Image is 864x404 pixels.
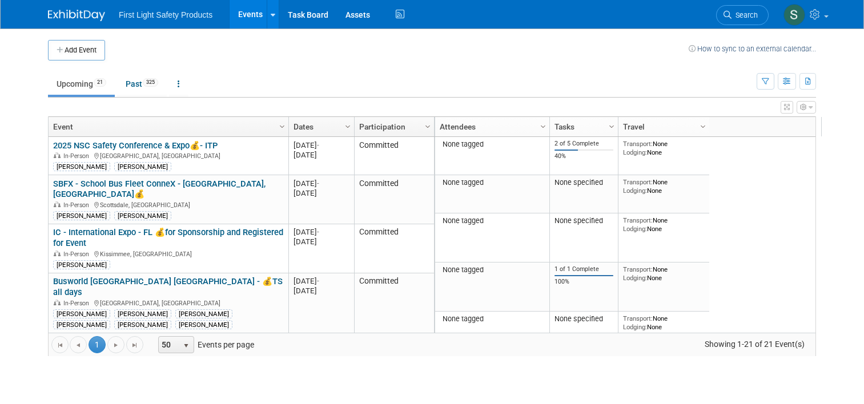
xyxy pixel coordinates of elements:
span: Column Settings [698,122,708,131]
td: Committed [354,175,434,224]
a: Event [53,117,281,136]
span: Transport: [623,216,653,224]
span: First Light Safety Products [119,10,212,19]
a: Column Settings [697,117,710,134]
span: - [317,141,319,150]
span: select [182,341,191,350]
a: 2025 NSC Safety Conference & Expo💰- ITP [53,140,218,151]
div: [PERSON_NAME] [53,320,110,329]
a: Participation [359,117,427,136]
div: [PERSON_NAME] [53,162,110,171]
a: SBFX - School Bus Fleet ConneX - [GEOGRAPHIC_DATA], [GEOGRAPHIC_DATA]💰 [53,179,266,200]
a: Dates [294,117,347,136]
span: 21 [94,78,106,87]
span: In-Person [63,152,93,160]
div: [PERSON_NAME] [175,320,232,329]
div: None tagged [440,178,545,187]
td: Committed [354,224,434,273]
a: Column Settings [422,117,435,134]
div: [GEOGRAPHIC_DATA], [GEOGRAPHIC_DATA] [53,298,283,308]
a: IC - International Expo - FL 💰for Sponsorship and Registered for Event [53,227,283,248]
img: In-Person Event [54,152,61,158]
span: Events per page [144,336,266,353]
span: Lodging: [623,187,647,195]
a: Column Settings [537,117,550,134]
div: None specified [554,314,614,324]
span: Transport: [623,178,653,186]
div: [PERSON_NAME] [175,309,232,318]
span: Transport: [623,265,653,273]
span: - [317,277,319,285]
span: Lodging: [623,225,647,233]
span: 1 [89,336,106,353]
div: [PERSON_NAME] [53,211,110,220]
div: [PERSON_NAME] [114,309,171,318]
div: [PERSON_NAME] [53,260,110,269]
span: Column Settings [423,122,432,131]
div: None None [623,216,705,233]
div: None None [623,178,705,195]
div: None tagged [440,265,545,274]
span: Search [732,11,758,19]
span: Column Settings [343,122,352,131]
span: Transport: [623,140,653,148]
div: [DATE] [294,227,349,237]
button: Add Event [48,40,105,60]
div: [DATE] [294,188,349,198]
span: 50 [159,337,178,353]
a: How to sync to an external calendar... [689,45,816,53]
span: Go to the previous page [74,341,83,350]
img: Steph Willemsen [783,4,805,26]
div: None tagged [440,140,545,149]
span: In-Person [63,300,93,307]
a: Search [716,5,769,25]
a: Go to the previous page [70,336,87,353]
div: 100% [554,278,614,286]
span: Transport: [623,314,653,322]
td: Committed [354,273,434,333]
a: Tasks [554,117,610,136]
div: None specified [554,178,614,187]
div: 1 of 1 Complete [554,265,614,273]
div: None tagged [440,216,545,225]
span: 325 [143,78,158,87]
a: Past325 [117,73,167,95]
span: Column Settings [278,122,287,131]
div: [DATE] [294,179,349,188]
a: Go to the first page [51,336,69,353]
div: None None [623,314,705,331]
div: None specified [554,216,614,225]
a: Go to the next page [107,336,124,353]
div: Kissimmee, [GEOGRAPHIC_DATA] [53,249,283,258]
div: 40% [554,152,614,160]
a: Column Settings [276,117,289,134]
a: Attendees [440,117,542,136]
div: 2 of 5 Complete [554,140,614,148]
a: Upcoming21 [48,73,115,95]
span: Lodging: [623,274,647,282]
span: - [317,228,319,236]
span: Go to the next page [111,341,120,350]
a: Go to the last page [126,336,143,353]
div: [DATE] [294,150,349,160]
div: [PERSON_NAME] [114,162,171,171]
img: In-Person Event [54,251,61,256]
a: Busworld [GEOGRAPHIC_DATA] [GEOGRAPHIC_DATA] - 💰TS all days [53,276,283,297]
div: [DATE] [294,237,349,247]
div: [DATE] [294,276,349,286]
span: Go to the last page [130,341,139,350]
span: Showing 1-21 of 21 Event(s) [694,336,815,352]
img: ExhibitDay [48,10,105,21]
a: Column Settings [606,117,618,134]
a: Travel [623,117,702,136]
div: [PERSON_NAME] [114,320,171,329]
span: Column Settings [539,122,548,131]
div: [DATE] [294,140,349,150]
img: In-Person Event [54,300,61,305]
span: Lodging: [623,148,647,156]
div: None None [623,140,705,156]
a: Column Settings [342,117,355,134]
div: [PERSON_NAME] [114,211,171,220]
div: [GEOGRAPHIC_DATA], [GEOGRAPHIC_DATA] [53,151,283,160]
td: Committed [354,137,434,175]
